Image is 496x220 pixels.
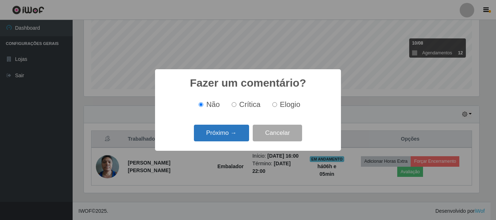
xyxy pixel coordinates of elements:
span: Crítica [239,100,261,108]
input: Elogio [272,102,277,107]
input: Não [199,102,203,107]
span: Elogio [280,100,300,108]
input: Crítica [232,102,236,107]
button: Próximo → [194,125,249,142]
h2: Fazer um comentário? [190,76,306,90]
button: Cancelar [253,125,302,142]
span: Não [206,100,220,108]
